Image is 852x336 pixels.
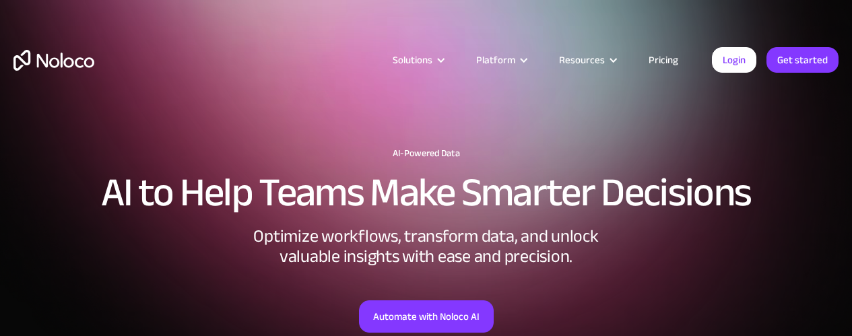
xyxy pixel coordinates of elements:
[459,51,542,69] div: Platform
[376,51,459,69] div: Solutions
[632,51,695,69] a: Pricing
[13,172,839,213] h2: AI to Help Teams Make Smarter Decisions
[359,300,494,333] a: Automate with Noloco AI
[476,51,515,69] div: Platform
[559,51,605,69] div: Resources
[224,226,628,267] div: Optimize workflows, transform data, and unlock valuable insights with ease and precision.
[542,51,632,69] div: Resources
[766,47,839,73] a: Get started
[393,51,432,69] div: Solutions
[13,50,94,71] a: home
[13,148,839,159] h1: AI-Powered Data
[712,47,756,73] a: Login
